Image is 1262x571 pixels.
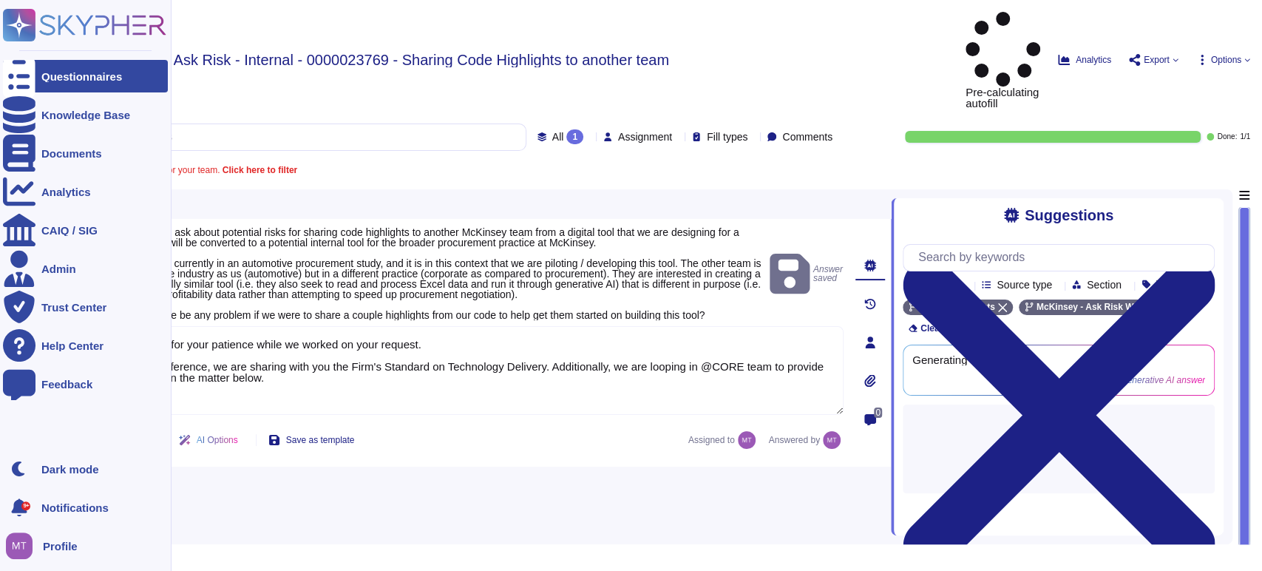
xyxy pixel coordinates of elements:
[1211,55,1241,64] span: Options
[41,340,104,351] div: Help Center
[121,226,761,321] span: I wanted to ask about potential risks for sharing code highlights to another McKinsey team from a...
[911,245,1214,271] input: Search by keywords
[41,225,98,236] div: CAIQ / SIG
[3,137,168,169] a: Documents
[770,251,844,297] span: Answer saved
[3,98,168,131] a: Knowledge Base
[174,53,669,67] span: Ask Risk - Internal - 0000023769 - Sharing Code Highlights to another team
[220,165,297,175] b: Click here to filter
[41,464,99,475] div: Dark mode
[3,291,168,323] a: Trust Center
[104,326,844,415] textarea: Thank you for your patience while we worked on your request. For your reference, we are sharing w...
[3,60,168,92] a: Questionnaires
[1217,133,1237,141] span: Done:
[738,431,756,449] img: user
[41,186,91,197] div: Analytics
[3,530,43,562] button: user
[1144,55,1170,64] span: Export
[688,431,763,449] span: Assigned to
[41,302,106,313] div: Trust Center
[286,436,355,445] span: Save as template
[3,368,168,400] a: Feedback
[50,166,297,175] span: A question is assigned to you or your team.
[966,12,1040,109] span: Pre-calculating autofill
[58,124,526,150] input: Search by keywords
[21,501,30,510] div: 9+
[3,175,168,208] a: Analytics
[41,148,102,159] div: Documents
[1240,133,1250,141] span: 1 / 1
[197,436,238,445] span: AI Options
[618,132,672,142] span: Assignment
[41,502,109,513] span: Notifications
[782,132,832,142] span: Comments
[566,129,583,144] div: 1
[3,214,168,246] a: CAIQ / SIG
[874,408,882,418] span: 0
[552,132,564,142] span: All
[3,252,168,285] a: Admin
[41,263,76,274] div: Admin
[41,109,130,121] div: Knowledge Base
[41,71,122,82] div: Questionnaires
[6,533,33,559] img: user
[257,425,367,455] button: Save as template
[3,329,168,362] a: Help Center
[769,436,820,445] span: Answered by
[707,132,747,142] span: Fill types
[823,431,841,449] img: user
[43,541,78,552] span: Profile
[1076,55,1111,64] span: Analytics
[41,379,92,390] div: Feedback
[1058,54,1111,66] button: Analytics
